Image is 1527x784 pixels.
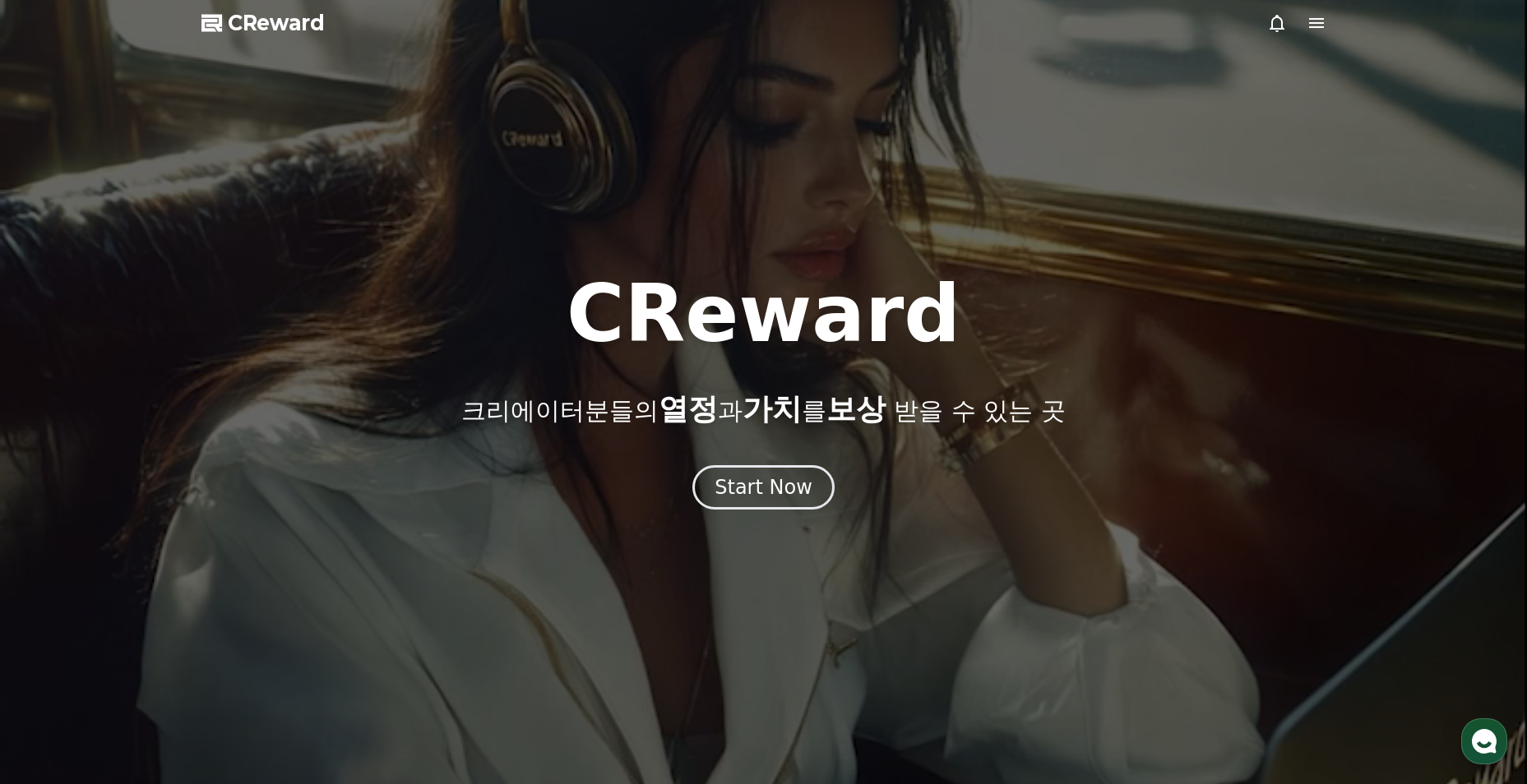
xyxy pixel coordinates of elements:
[715,474,812,500] div: Start Now
[461,393,1065,426] p: 크리에이터분들의 과 를 받을 수 있는 곳
[826,392,886,426] span: 보상
[659,392,718,426] span: 열정
[567,274,960,353] h1: CReward
[743,392,802,426] span: 가치
[201,10,325,36] a: CReward
[228,10,325,36] span: CReward
[692,482,835,497] a: Start Now
[692,465,835,510] button: Start Now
